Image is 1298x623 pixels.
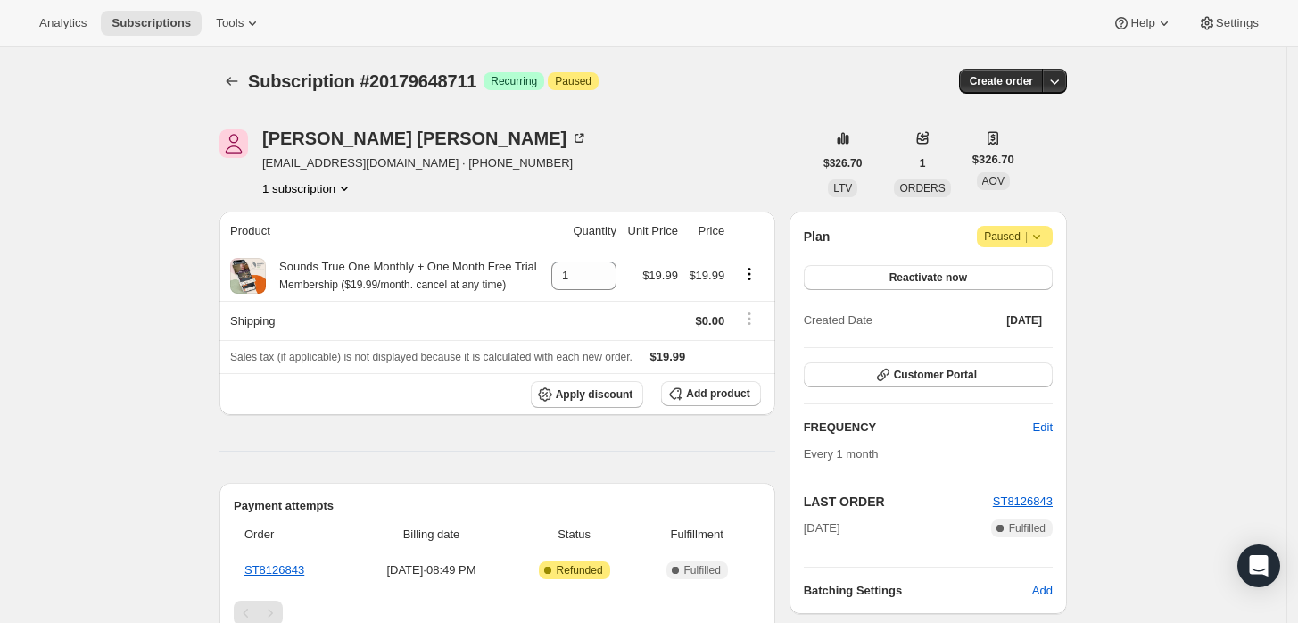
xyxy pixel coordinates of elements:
button: 1 [909,151,937,176]
span: $326.70 [823,156,862,170]
th: Quantity [545,212,622,251]
h2: Payment attempts [234,497,761,515]
h6: Batching Settings [804,582,1032,600]
span: | [1025,229,1028,244]
span: Emma Campbell [219,129,248,158]
button: Subscriptions [101,11,202,36]
span: LTV [833,182,852,195]
span: [DATE] [804,519,840,537]
img: product img [230,258,266,294]
span: Subscription #20179648711 [248,71,476,91]
button: Add [1021,577,1063,605]
span: Analytics [39,16,87,30]
span: Subscriptions [112,16,191,30]
button: Subscriptions [219,69,244,94]
span: Recurring [491,74,537,88]
span: Created Date [804,311,872,329]
span: Reactivate now [889,270,967,285]
small: Membership ($19.99/month. cancel at any time) [279,278,506,291]
span: Every 1 month [804,447,879,461]
h2: FREQUENCY [804,419,1033,436]
th: Order [234,515,353,554]
a: ST8126843 [244,563,304,577]
button: Help [1102,11,1183,36]
button: Edit [1022,413,1063,442]
button: Apply discount [531,381,644,408]
span: [DATE] · 08:49 PM [359,561,505,579]
span: ORDERS [899,182,945,195]
span: $326.70 [972,151,1014,169]
span: Edit [1033,419,1053,436]
span: Create order [970,74,1033,88]
div: Open Intercom Messenger [1237,544,1280,587]
div: Sounds True One Monthly + One Month Free Trial [266,258,537,294]
span: Apply discount [556,387,633,402]
button: Product actions [735,264,764,284]
div: [PERSON_NAME] [PERSON_NAME] [262,129,588,147]
span: Tools [216,16,244,30]
th: Price [683,212,730,251]
button: Tools [205,11,272,36]
th: Product [219,212,545,251]
span: Sales tax (if applicable) is not displayed because it is calculated with each new order. [230,351,632,363]
h2: Plan [804,228,831,245]
span: Paused [555,74,591,88]
span: Billing date [359,526,505,544]
th: Shipping [219,301,545,340]
span: Settings [1216,16,1259,30]
span: Status [515,526,632,544]
h2: LAST ORDER [804,493,993,511]
button: Create order [959,69,1044,94]
span: AOV [982,175,1005,187]
a: ST8126843 [993,494,1053,508]
span: Fulfilled [1009,521,1046,536]
button: Reactivate now [804,265,1053,290]
span: [DATE] [1006,313,1042,328]
span: Paused [984,228,1046,245]
button: $326.70 [813,151,872,176]
button: ST8126843 [993,493,1053,511]
th: Unit Price [622,212,683,251]
span: Refunded [557,563,603,577]
span: 1 [920,156,926,170]
span: Help [1130,16,1154,30]
button: Settings [1187,11,1269,36]
button: Analytics [29,11,97,36]
button: Product actions [262,179,353,197]
button: Shipping actions [735,309,764,328]
button: [DATE] [996,308,1053,333]
button: Customer Portal [804,362,1053,387]
span: $0.00 [696,314,725,328]
span: $19.99 [642,269,678,282]
span: [EMAIL_ADDRESS][DOMAIN_NAME] · [PHONE_NUMBER] [262,154,588,172]
span: Add product [686,386,749,401]
span: $19.99 [689,269,724,282]
span: $19.99 [650,350,686,363]
button: Add product [661,381,760,406]
span: Fulfilled [684,563,721,577]
span: Customer Portal [894,368,977,382]
span: Fulfillment [644,526,750,544]
span: Add [1032,582,1053,600]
